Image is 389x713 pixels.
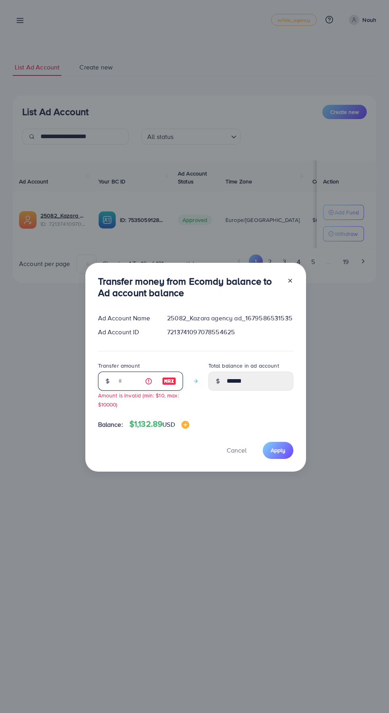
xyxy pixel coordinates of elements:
[98,420,123,429] span: Balance:
[162,420,175,429] span: USD
[263,442,293,459] button: Apply
[227,446,246,455] span: Cancel
[161,314,299,323] div: 25082_Kazara agency ad_1679586531535
[161,328,299,337] div: 7213741097078554625
[208,362,279,370] label: Total balance in ad account
[271,446,285,454] span: Apply
[98,391,179,408] small: Amount is invalid (min: $10, max: $10000)
[98,276,281,299] h3: Transfer money from Ecomdy balance to Ad account balance
[217,442,256,459] button: Cancel
[92,328,161,337] div: Ad Account ID
[129,419,189,429] h4: $1,132.89
[181,421,189,429] img: image
[92,314,161,323] div: Ad Account Name
[162,376,176,386] img: image
[98,362,140,370] label: Transfer amount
